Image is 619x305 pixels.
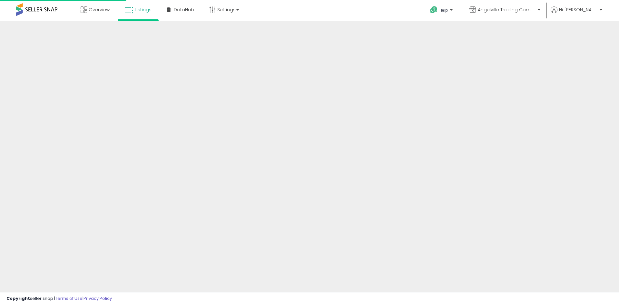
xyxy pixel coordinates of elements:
[135,6,152,13] span: Listings
[551,6,602,21] a: Hi [PERSON_NAME]
[174,6,194,13] span: DataHub
[89,6,110,13] span: Overview
[425,1,459,21] a: Help
[430,6,438,14] i: Get Help
[559,6,598,13] span: Hi [PERSON_NAME]
[478,6,536,13] span: Angelville Trading Company
[439,7,448,13] span: Help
